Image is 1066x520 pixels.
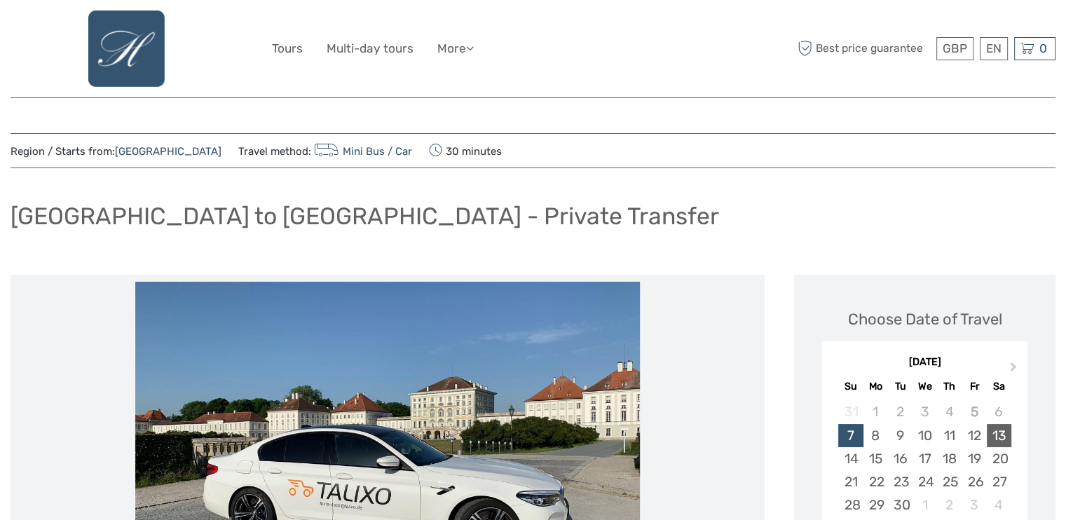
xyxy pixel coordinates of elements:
a: Multi-day tours [327,39,414,59]
div: Choose Sunday, September 21st, 2025 [838,470,863,493]
a: [GEOGRAPHIC_DATA] [115,145,221,158]
div: Choose Friday, September 12th, 2025 [962,424,986,447]
a: Mini Bus / Car [311,145,412,158]
div: Choose Wednesday, September 10th, 2025 [913,424,937,447]
div: Choose Saturday, October 4th, 2025 [987,493,1011,516]
div: Sa [987,377,1011,396]
div: Mo [863,377,888,396]
div: Choose Saturday, September 27th, 2025 [987,470,1011,493]
div: Not available Tuesday, September 2nd, 2025 [888,400,913,423]
div: Not available Wednesday, September 3rd, 2025 [913,400,937,423]
div: Choose Monday, September 8th, 2025 [863,424,888,447]
div: Su [838,377,863,396]
span: Travel method: [238,141,412,160]
div: Choose Wednesday, October 1st, 2025 [913,493,937,516]
div: Choose Monday, September 29th, 2025 [863,493,888,516]
span: Best price guarantee [794,37,933,60]
a: Tours [272,39,303,59]
div: Fr [962,377,986,396]
div: Choose Thursday, September 11th, 2025 [937,424,962,447]
div: Tu [888,377,913,396]
div: Not available Thursday, September 4th, 2025 [937,400,962,423]
span: GBP [943,41,967,55]
div: Choose Tuesday, September 30th, 2025 [888,493,913,516]
div: Not available Friday, September 5th, 2025 [962,400,986,423]
div: Choose Saturday, September 20th, 2025 [987,447,1011,470]
div: Choose Monday, September 15th, 2025 [863,447,888,470]
div: Choose Tuesday, September 9th, 2025 [888,424,913,447]
div: Choose Thursday, September 18th, 2025 [937,447,962,470]
div: Choose Sunday, September 14th, 2025 [838,447,863,470]
div: Choose Thursday, October 2nd, 2025 [937,493,962,516]
div: Choose Sunday, September 28th, 2025 [838,493,863,516]
h1: [GEOGRAPHIC_DATA] to [GEOGRAPHIC_DATA] - Private Transfer [11,202,719,231]
div: Choose Tuesday, September 23rd, 2025 [888,470,913,493]
div: Choose Monday, September 22nd, 2025 [863,470,888,493]
div: Not available Sunday, August 31st, 2025 [838,400,863,423]
div: EN [980,37,1008,60]
div: [DATE] [822,355,1027,370]
div: Choose Wednesday, September 24th, 2025 [913,470,937,493]
div: Choose Date of Travel [848,308,1002,330]
div: Not available Monday, September 1st, 2025 [863,400,888,423]
span: 30 minutes [429,141,502,160]
div: Choose Tuesday, September 16th, 2025 [888,447,913,470]
p: We're away right now. Please check back later! [20,25,158,36]
div: Choose Thursday, September 25th, 2025 [937,470,962,493]
div: Choose Friday, September 19th, 2025 [962,447,986,470]
div: Th [937,377,962,396]
div: Not available Saturday, September 6th, 2025 [987,400,1011,423]
div: We [913,377,937,396]
div: Choose Sunday, September 7th, 2025 [838,424,863,447]
button: Next Month [1004,359,1026,381]
span: Region / Starts from: [11,144,221,159]
div: Choose Wednesday, September 17th, 2025 [913,447,937,470]
div: Choose Friday, September 26th, 2025 [962,470,986,493]
span: 0 [1037,41,1049,55]
a: More [437,39,474,59]
img: 741-b9f39b08-b8c0-4704-ac54-44d9ab917c13_logo_big.png [88,11,165,87]
div: Choose Friday, October 3rd, 2025 [962,493,986,516]
button: Open LiveChat chat widget [161,22,178,39]
div: Choose Saturday, September 13th, 2025 [987,424,1011,447]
